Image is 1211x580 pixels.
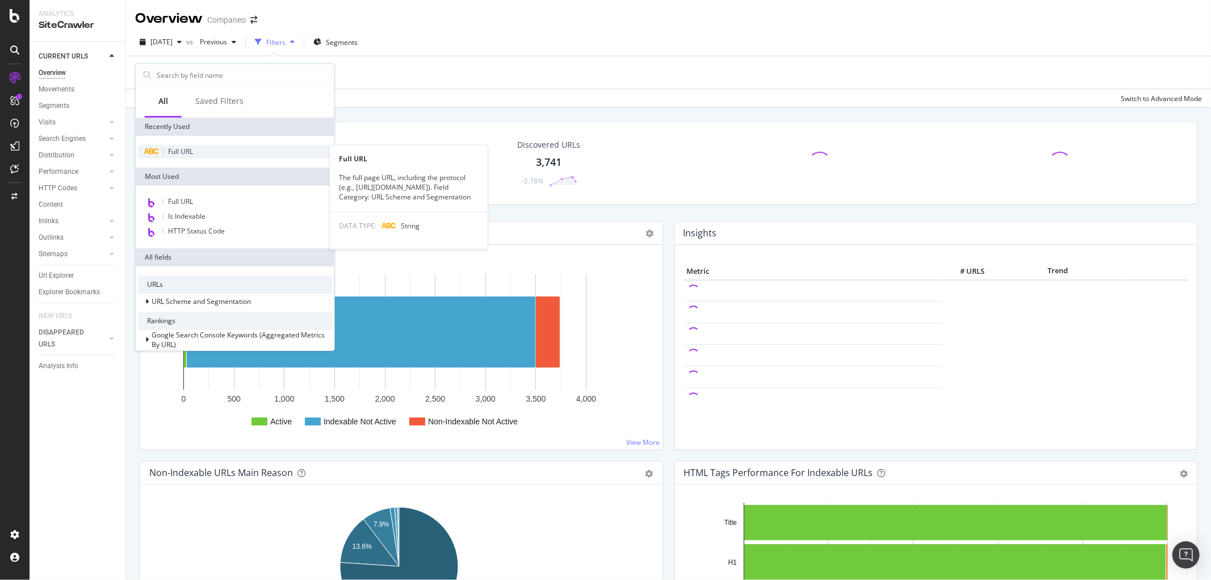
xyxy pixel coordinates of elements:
[425,394,445,403] text: 2,500
[168,226,225,236] span: HTTP Status Code
[39,360,78,372] div: Analysis Info
[149,263,653,440] svg: A chart.
[536,155,561,170] div: 3,741
[138,276,332,294] div: URLs
[39,286,118,298] a: Explorer Bookmarks
[330,173,488,202] div: The full page URL, including the protocol (e.g., [URL][DOMAIN_NAME]). Field Category: URL Scheme ...
[324,417,396,426] text: Indexable Not Active
[576,394,596,403] text: 4,000
[375,394,395,403] text: 2,000
[325,394,345,403] text: 1,500
[207,14,246,26] div: Companeo
[1121,94,1202,103] div: Switch to Advanced Mode
[526,394,546,403] text: 3,500
[39,67,118,79] a: Overview
[39,286,100,298] div: Explorer Bookmarks
[39,166,106,178] a: Performance
[39,215,106,227] a: Inlinks
[39,327,106,350] a: DISAPPEARED URLS
[39,310,72,322] div: NEW URLS
[646,230,654,237] i: Options
[39,270,74,282] div: Url Explorer
[39,84,74,95] div: Movements
[39,67,66,79] div: Overview
[39,100,69,112] div: Segments
[724,519,737,527] text: Title
[39,133,106,145] a: Search Engines
[326,37,358,47] span: Segments
[136,168,334,186] div: Most Used
[1180,470,1188,478] div: gear
[627,437,660,447] a: View More
[374,520,389,528] text: 7.9%
[39,182,77,194] div: HTTP Codes
[1172,541,1200,569] div: Open Intercom Messenger
[428,417,518,426] text: Non-Indexable Not Active
[39,360,118,372] a: Analysis Info
[182,394,186,403] text: 0
[39,232,64,244] div: Outlinks
[150,37,173,47] span: 2025 Sep. 8th
[195,33,241,51] button: Previous
[227,394,241,403] text: 500
[39,199,118,211] a: Content
[684,226,717,241] h4: Insights
[138,312,332,330] div: Rankings
[684,467,873,478] div: HTML Tags Performance for Indexable URLs
[39,199,63,211] div: Content
[195,37,227,47] span: Previous
[135,9,203,28] div: Overview
[517,139,580,151] div: Discovered URLs
[39,232,106,244] a: Outlinks
[39,9,116,19] div: Analytics
[684,263,942,280] th: Metric
[136,118,334,136] div: Recently Used
[149,467,293,478] div: Non-Indexable URLs Main Reason
[39,248,106,260] a: Sitemaps
[728,558,737,566] text: H1
[152,297,251,307] span: URL Scheme and Segmentation
[339,221,376,231] span: DATA TYPE:
[942,263,987,280] th: # URLS
[39,19,116,32] div: SiteCrawler
[266,37,286,47] div: Filters
[39,248,68,260] div: Sitemaps
[250,16,257,24] div: arrow-right-arrow-left
[168,197,193,206] span: Full URL
[195,95,244,107] div: Saved Filters
[401,221,420,231] span: String
[522,176,543,186] div: -2.78%
[39,84,118,95] a: Movements
[39,133,86,145] div: Search Engines
[39,166,78,178] div: Performance
[39,116,56,128] div: Visits
[270,417,292,426] text: Active
[39,270,118,282] a: Url Explorer
[646,470,653,478] div: gear
[39,215,58,227] div: Inlinks
[987,263,1128,280] th: Trend
[250,33,299,51] button: Filters
[156,66,332,84] input: Search by field name
[476,394,496,403] text: 3,000
[152,330,325,349] span: Google Search Console Keywords (Aggregated Metrics By URL)
[353,543,372,550] text: 13.6%
[168,147,193,156] span: Full URL
[39,182,106,194] a: HTTP Codes
[168,211,206,221] span: Is Indexable
[39,116,106,128] a: Visits
[136,248,334,266] div: All fields
[39,149,74,161] div: Distribution
[39,51,106,62] a: CURRENT URLS
[158,95,168,107] div: All
[39,51,88,62] div: CURRENT URLS
[186,37,195,47] span: vs
[330,154,488,164] div: Full URL
[309,33,362,51] button: Segments
[135,33,186,51] button: [DATE]
[39,149,106,161] a: Distribution
[1116,89,1202,107] button: Switch to Advanced Mode
[39,310,83,322] a: NEW URLS
[274,394,294,403] text: 1,000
